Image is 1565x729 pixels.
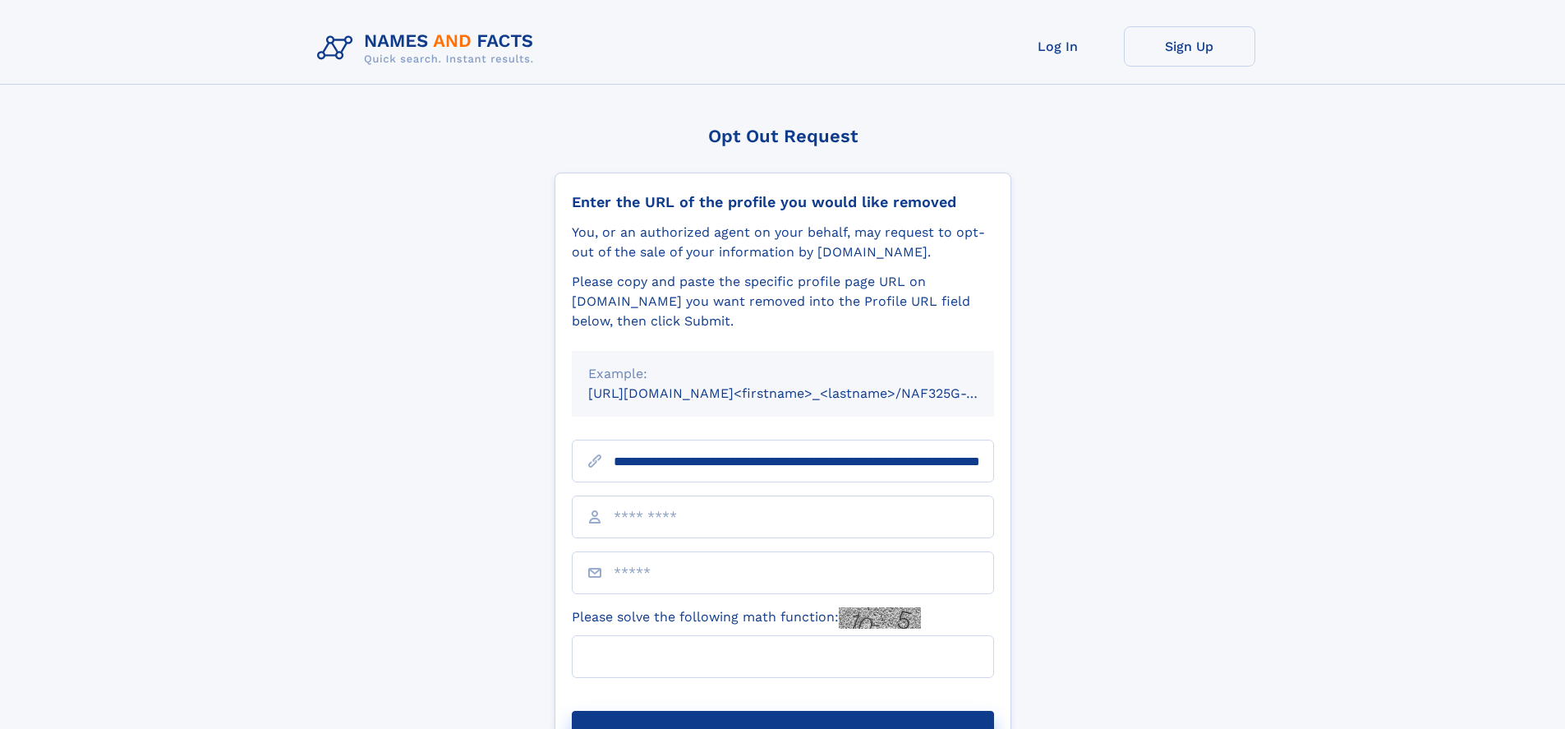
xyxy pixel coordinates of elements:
[572,607,921,629] label: Please solve the following math function:
[992,26,1124,67] a: Log In
[572,193,994,211] div: Enter the URL of the profile you would like removed
[1124,26,1255,67] a: Sign Up
[572,223,994,262] div: You, or an authorized agent on your behalf, may request to opt-out of the sale of your informatio...
[588,364,978,384] div: Example:
[555,126,1011,146] div: Opt Out Request
[311,26,547,71] img: Logo Names and Facts
[572,272,994,331] div: Please copy and paste the specific profile page URL on [DOMAIN_NAME] you want removed into the Pr...
[588,385,1025,401] small: [URL][DOMAIN_NAME]<firstname>_<lastname>/NAF325G-xxxxxxxx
